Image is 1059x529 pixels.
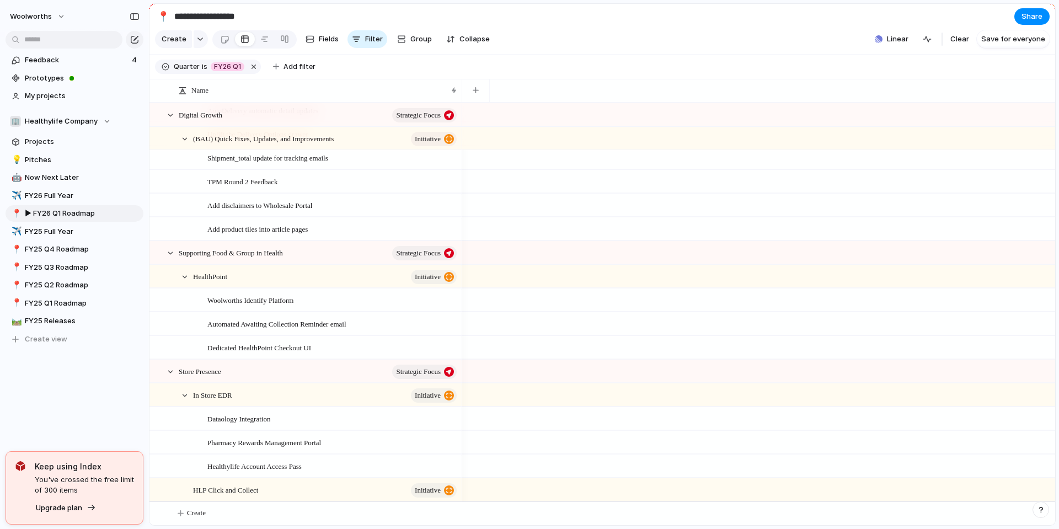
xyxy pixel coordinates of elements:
[6,113,143,130] button: 🏢Healthylife Company
[1021,11,1042,22] span: Share
[10,172,21,183] button: 🤖
[6,188,143,204] a: ✈️FY26 Full Year
[392,365,457,379] button: Strategic Focus
[207,459,302,472] span: Healthylife Account Access Pass
[415,483,441,498] span: initiative
[187,507,206,519] span: Create
[347,30,387,48] button: Filter
[25,190,140,201] span: FY26 Full Year
[12,243,19,256] div: 📍
[6,133,143,150] a: Projects
[25,136,140,147] span: Projects
[411,270,457,284] button: initiative
[12,297,19,309] div: 📍
[36,503,82,514] span: Upgrade plan
[365,34,383,45] span: Filter
[25,172,140,183] span: Now Next Later
[207,317,346,330] span: Automated Awaiting Collection Reminder email
[392,30,437,48] button: Group
[6,169,143,186] a: 🤖Now Next Later
[25,90,140,101] span: My projects
[132,55,139,66] span: 4
[12,315,19,328] div: 🛤️
[10,226,21,237] button: ✈️
[179,246,283,259] span: Supporting Food & Group in Health
[25,208,140,219] span: ▶︎ FY26 Q1 Roadmap
[396,108,441,123] span: Strategic Focus
[946,30,974,48] button: Clear
[10,262,21,273] button: 📍
[207,436,321,448] span: Pharmacy Rewards Management Portal
[392,246,457,260] button: Strategic Focus
[10,116,21,127] div: 🏢
[6,88,143,104] a: My projects
[207,412,270,425] span: Dataology Integration
[25,334,67,345] span: Create view
[950,34,969,45] span: Clear
[284,62,315,72] span: Add filter
[977,30,1050,48] button: Save for everyone
[301,30,343,48] button: Fields
[12,279,19,292] div: 📍
[266,59,322,74] button: Add filter
[6,313,143,329] a: 🛤️FY25 Releases
[193,132,334,145] span: (BAU) Quick Fixes, Updates, and Improvements
[25,73,140,84] span: Prototypes
[392,108,457,122] button: Strategic Focus
[442,30,494,48] button: Collapse
[193,483,258,496] span: HLP Click and Collect
[10,208,21,219] button: 📍
[157,9,169,24] div: 📍
[25,280,140,291] span: FY25 Q2 Roadmap
[214,62,241,72] span: FY26 Q1
[396,245,441,261] span: Strategic Focus
[5,8,71,25] button: woolworths
[25,154,140,165] span: Pitches
[415,388,441,403] span: initiative
[25,262,140,273] span: FY25 Q3 Roadmap
[411,388,457,403] button: initiative
[207,199,312,211] span: Add disclaimers to Wholesale Portal
[6,259,143,276] a: 📍FY25 Q3 Roadmap
[207,175,277,188] span: TPM Round 2 Feedback
[208,61,247,73] button: FY26 Q1
[10,190,21,201] button: ✈️
[25,244,140,255] span: FY25 Q4 Roadmap
[35,474,134,496] span: You've crossed the free limit of 300 items
[207,341,311,354] span: Dedicated HealthPoint Checkout UI
[6,331,143,348] button: Create view
[25,316,140,327] span: FY25 Releases
[191,85,208,96] span: Name
[410,34,432,45] span: Group
[25,226,140,237] span: FY25 Full Year
[6,223,143,240] div: ✈️FY25 Full Year
[411,483,457,498] button: initiative
[6,241,143,258] a: 📍FY25 Q4 Roadmap
[10,298,21,309] button: 📍
[154,8,172,25] button: 📍
[319,34,339,45] span: Fields
[6,295,143,312] a: 📍FY25 Q1 Roadmap
[12,207,19,220] div: 📍
[207,151,328,164] span: Shipment_total update for tracking emails
[207,293,293,306] span: Woolworths Identify Platform
[981,34,1045,45] span: Save for everyone
[12,172,19,184] div: 🤖
[459,34,490,45] span: Collapse
[162,34,186,45] span: Create
[179,108,222,121] span: Digital Growth
[10,11,52,22] span: woolworths
[6,152,143,168] div: 💡Pitches
[6,277,143,293] a: 📍FY25 Q2 Roadmap
[179,365,221,377] span: Store Presence
[6,52,143,68] a: Feedback4
[10,280,21,291] button: 📍
[396,364,441,380] span: Strategic Focus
